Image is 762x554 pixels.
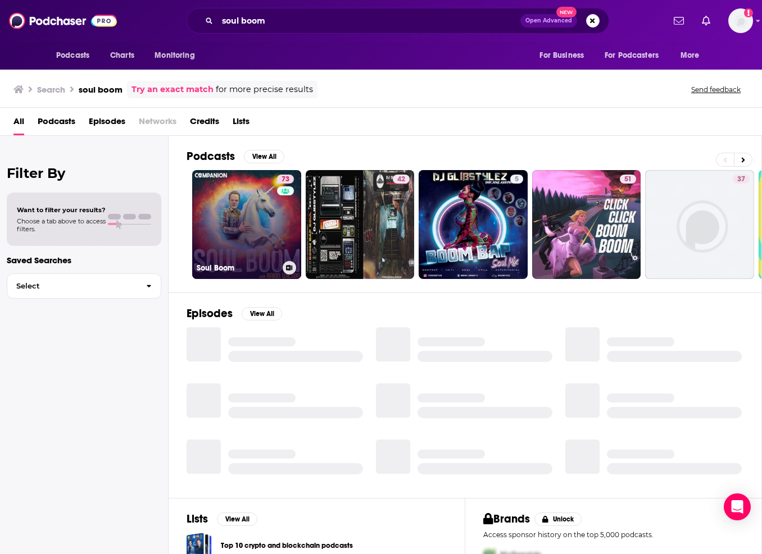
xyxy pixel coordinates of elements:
[277,175,294,184] a: 73
[56,48,89,63] span: Podcasts
[139,112,176,135] span: Networks
[7,165,161,181] h2: Filter By
[539,48,584,63] span: For Business
[673,45,714,66] button: open menu
[217,512,257,526] button: View All
[733,175,750,184] a: 37
[724,493,751,520] div: Open Intercom Messenger
[645,170,754,279] a: 37
[510,175,523,184] a: 5
[7,255,161,265] p: Saved Searches
[217,12,520,30] input: Search podcasts, credits, & more...
[197,263,278,273] h3: Soul Boom
[483,512,530,526] h2: Brands
[187,306,282,321] a: EpisodesView All
[532,45,598,66] button: open menu
[744,8,753,17] svg: Add a profile image
[79,84,123,95] h3: soul boom
[483,530,743,539] p: Access sponsor history on the top 5,000 podcasts.
[17,217,106,233] span: Choose a tab above to access filters.
[110,48,134,63] span: Charts
[620,175,636,184] a: 51
[233,112,250,135] a: Lists
[556,7,577,17] span: New
[737,174,745,185] span: 37
[192,170,301,279] a: 73Soul Boom
[7,273,161,299] button: Select
[282,174,289,185] span: 73
[187,149,284,163] a: PodcastsView All
[7,282,137,290] span: Select
[605,48,659,63] span: For Podcasters
[187,8,609,34] div: Search podcasts, credits, & more...
[187,306,233,321] h2: Episodes
[419,170,528,279] a: 5
[244,150,284,163] button: View All
[397,174,405,185] span: 42
[624,174,632,185] span: 51
[155,48,194,63] span: Monitoring
[669,11,688,30] a: Show notifications dropdown
[89,112,125,135] a: Episodes
[48,45,104,66] button: open menu
[728,8,753,33] button: Show profile menu
[532,170,641,279] a: 51
[597,45,675,66] button: open menu
[17,206,106,214] span: Want to filter your results?
[13,112,24,135] a: All
[688,85,744,94] button: Send feedback
[187,512,257,526] a: ListsView All
[681,48,700,63] span: More
[728,8,753,33] span: Logged in as sarahhallprinc
[187,512,208,526] h2: Lists
[190,112,219,135] a: Credits
[216,83,313,96] span: for more precise results
[9,10,117,31] img: Podchaser - Follow, Share and Rate Podcasts
[525,18,572,24] span: Open Advanced
[520,14,577,28] button: Open AdvancedNew
[37,84,65,95] h3: Search
[187,149,235,163] h2: Podcasts
[697,11,715,30] a: Show notifications dropdown
[728,8,753,33] img: User Profile
[242,307,282,321] button: View All
[38,112,75,135] a: Podcasts
[221,539,353,552] a: Top 10 crypto and blockchain podcasts
[103,45,141,66] a: Charts
[306,170,415,279] a: 42
[515,174,519,185] span: 5
[131,83,214,96] a: Try an exact match
[393,175,410,184] a: 42
[147,45,209,66] button: open menu
[534,512,582,526] button: Unlock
